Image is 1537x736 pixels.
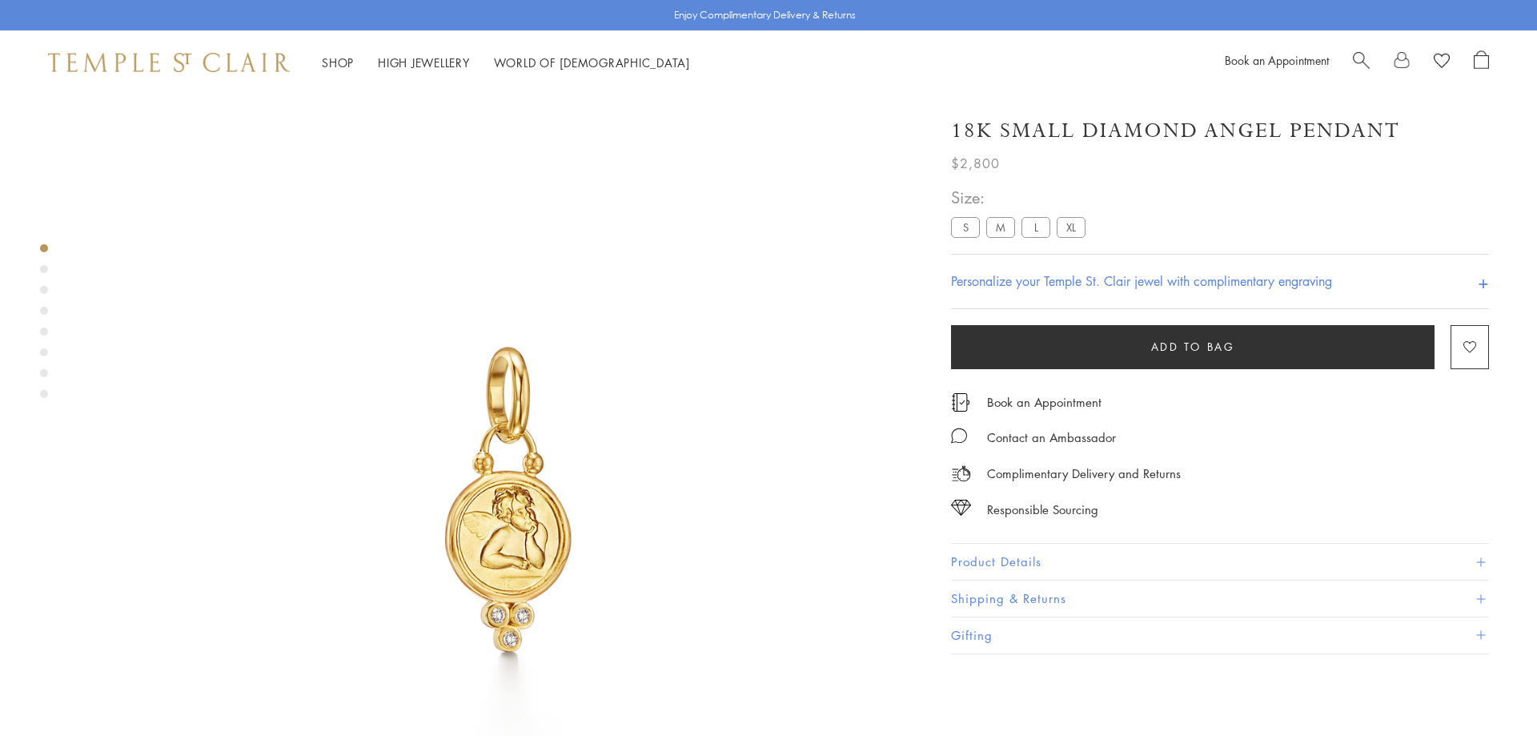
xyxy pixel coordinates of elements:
[987,500,1098,520] div: Responsible Sourcing
[48,53,290,72] img: Temple St. Clair
[986,217,1015,237] label: M
[951,217,980,237] label: S
[951,428,967,444] img: MessageIcon-01_2.svg
[951,581,1489,617] button: Shipping & Returns
[1353,50,1370,74] a: Search
[494,54,690,70] a: World of [DEMOGRAPHIC_DATA]World of [DEMOGRAPHIC_DATA]
[674,7,856,23] p: Enjoy Complimentary Delivery & Returns
[951,184,1092,211] span: Size:
[951,544,1489,580] button: Product Details
[987,464,1181,484] p: Complimentary Delivery and Returns
[951,464,971,484] img: icon_delivery.svg
[1151,338,1235,356] span: Add to bag
[951,271,1332,291] h4: Personalize your Temple St. Clair jewel with complimentary engraving
[951,325,1435,369] button: Add to bag
[1057,217,1086,237] label: XL
[1225,52,1329,68] a: Book an Appointment
[40,240,48,411] div: Product gallery navigation
[987,428,1116,448] div: Contact an Ambassador
[951,500,971,516] img: icon_sourcing.svg
[322,54,354,70] a: ShopShop
[1478,267,1489,296] h4: +
[1021,217,1050,237] label: L
[951,153,1000,174] span: $2,800
[322,53,690,73] nav: Main navigation
[951,117,1400,145] h1: 18K Small Diamond Angel Pendant
[951,617,1489,654] button: Gifting
[987,393,1102,411] a: Book an Appointment
[951,393,970,412] img: icon_appointment.svg
[1434,50,1450,74] a: View Wishlist
[378,54,470,70] a: High JewelleryHigh Jewellery
[1474,50,1489,74] a: Open Shopping Bag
